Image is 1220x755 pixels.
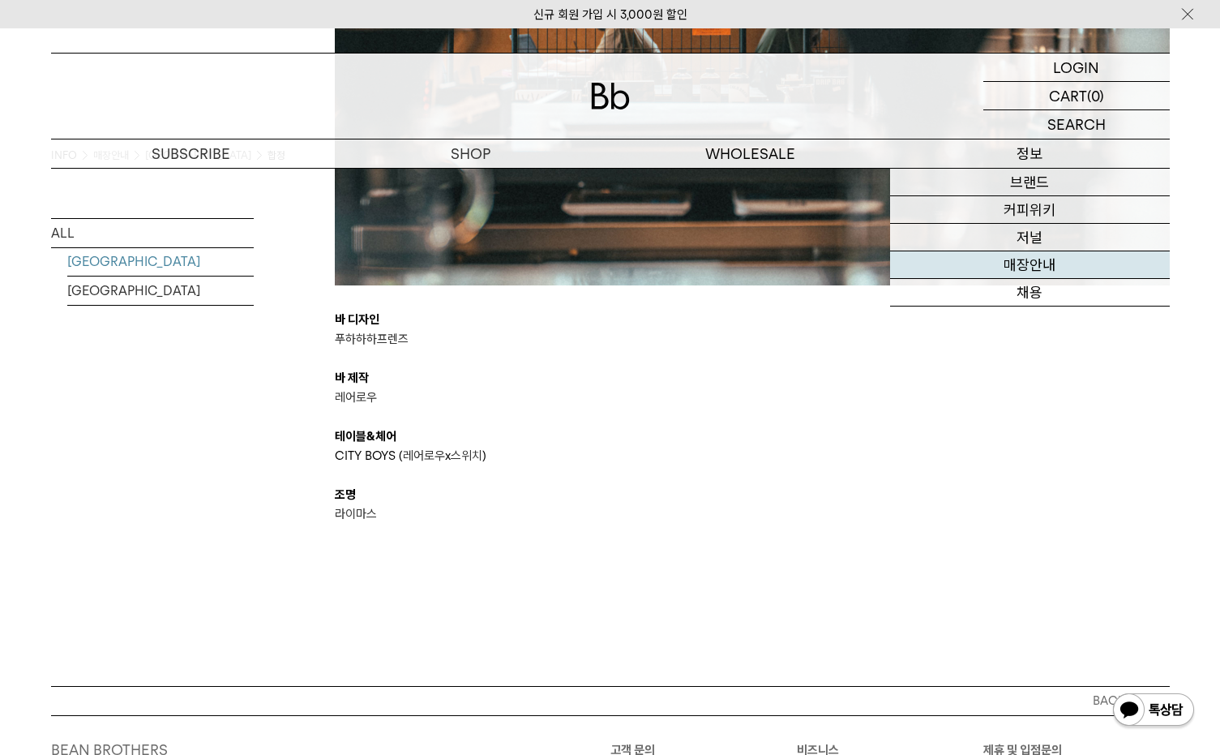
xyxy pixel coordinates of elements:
[890,224,1170,251] a: 저널
[451,448,482,463] a: 스위치
[335,371,369,385] b: 바 제작
[51,686,1170,715] button: BACK TO TOP
[591,83,630,109] img: 로고
[1049,82,1087,109] p: CART
[335,312,379,327] b: 바 디자인
[51,139,331,168] a: SUBSCRIBE
[335,487,356,502] b: 조명
[1047,110,1106,139] p: SEARCH
[610,139,890,168] p: WHOLESALE
[890,251,1170,279] a: 매장안내
[335,390,377,405] a: 레어로우
[335,429,396,444] b: 테이블&체어
[51,219,254,247] a: ALL
[1111,692,1196,731] img: 카카오톡 채널 1:1 채팅 버튼
[533,7,687,22] a: 신규 회원 가입 시 3,000원 할인
[983,82,1170,110] a: CART (0)
[335,507,377,521] a: 라이마스
[403,448,445,463] a: 레어로우
[983,54,1170,82] a: LOGIN
[67,277,254,305] a: [GEOGRAPHIC_DATA]
[890,139,1170,168] p: 정보
[1053,54,1099,81] p: LOGIN
[890,279,1170,307] a: 채용
[331,139,610,168] a: SHOP
[67,247,254,276] a: [GEOGRAPHIC_DATA]
[335,446,1170,465] p: CITY BOYS ( x )
[890,196,1170,224] a: 커피위키
[335,332,409,346] a: 푸하하하프렌즈
[890,169,1170,196] a: 브랜드
[1087,82,1104,109] p: (0)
